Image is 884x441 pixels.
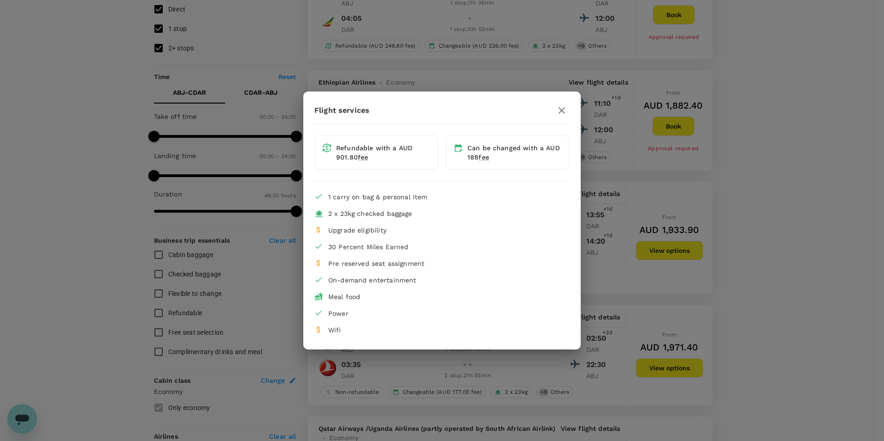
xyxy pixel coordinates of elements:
[328,276,416,284] span: On-demand entertainment
[328,326,341,334] span: Wifi
[467,143,562,162] div: Can be changed with a AUD 188
[328,310,349,317] span: Power
[328,210,412,217] span: 2 x 23kg checked baggage
[328,260,424,267] span: Pre reserved seat assignment
[328,243,408,251] span: 30 Percent Miles Earned
[328,193,428,201] span: 1 carry on bag & personal item
[479,153,489,161] span: fee
[328,227,387,234] span: Upgrade eligibility
[358,153,368,161] span: fee
[314,105,369,116] p: Flight services
[336,143,430,162] div: Refundable with a AUD 901.80
[328,293,360,300] span: Meal food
